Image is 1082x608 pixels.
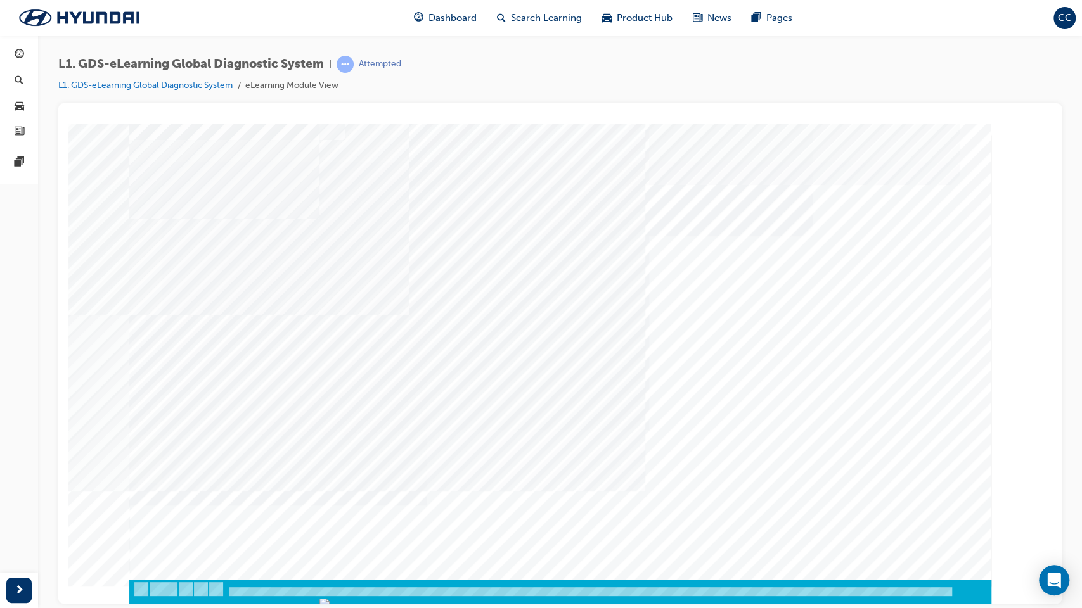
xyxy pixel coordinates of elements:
[15,101,24,112] span: car-icon
[414,10,423,26] span: guage-icon
[617,11,673,25] span: Product Hub
[602,10,612,26] span: car-icon
[251,475,923,485] img: Thumb.png
[15,127,24,138] span: news-icon
[497,10,506,26] span: search-icon
[359,58,401,70] div: Attempted
[245,79,338,93] li: eLearning Module View
[742,5,802,31] a: pages-iconPages
[1053,7,1076,29] button: CC
[15,75,23,87] span: search-icon
[752,10,761,26] span: pages-icon
[337,56,354,73] span: learningRecordVerb_ATTEMPT-icon
[15,157,24,168] span: pages-icon
[707,11,731,25] span: News
[693,10,702,26] span: news-icon
[683,5,742,31] a: news-iconNews
[592,5,683,31] a: car-iconProduct Hub
[251,475,923,485] div: Progress, Slide 1 of 83
[1058,11,1072,25] span: CC
[15,583,24,598] span: next-icon
[511,11,582,25] span: Search Learning
[1039,565,1069,595] div: Open Intercom Messenger
[15,49,24,61] span: guage-icon
[58,57,324,72] span: L1. GDS-eLearning Global Diagnostic System
[329,57,332,72] span: |
[404,5,487,31] a: guage-iconDashboard
[58,80,233,91] a: L1. GDS-eLearning Global Diagnostic System
[766,11,792,25] span: Pages
[6,4,152,31] img: Trak
[428,11,477,25] span: Dashboard
[487,5,592,31] a: search-iconSearch Learning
